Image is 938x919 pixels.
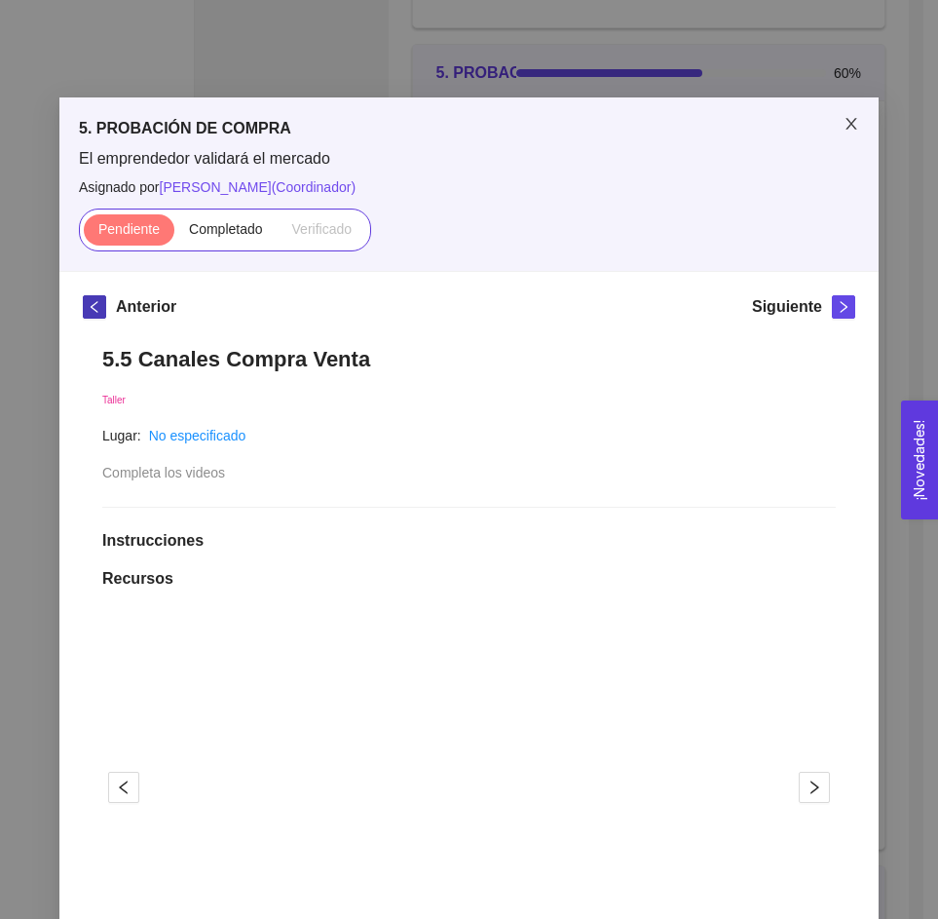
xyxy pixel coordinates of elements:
[189,221,263,237] span: Completado
[108,772,139,803] button: left
[98,221,160,237] span: Pendiente
[102,465,225,480] span: Completa los videos
[83,295,106,319] button: left
[79,176,859,198] span: Asignado por
[292,221,352,237] span: Verificado
[102,425,141,446] article: Lugar:
[79,117,859,140] h5: 5. PROBACIÓN DE COMPRA
[84,300,105,314] span: left
[79,148,859,170] span: El emprendedor validará el mercado
[833,300,854,314] span: right
[901,401,938,519] button: Open Feedback Widget
[102,346,836,372] h1: 5.5 Canales Compra Venta
[109,780,138,795] span: left
[102,531,836,551] h1: Instrucciones
[102,395,126,405] span: Taller
[844,116,859,132] span: close
[824,97,879,152] button: Close
[102,569,836,589] h1: Recursos
[800,780,829,795] span: right
[116,295,176,319] h5: Anterior
[799,772,830,803] button: right
[832,295,855,319] button: right
[160,179,356,195] span: [PERSON_NAME] ( Coordinador )
[752,295,822,319] h5: Siguiente
[149,428,246,443] a: No especificado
